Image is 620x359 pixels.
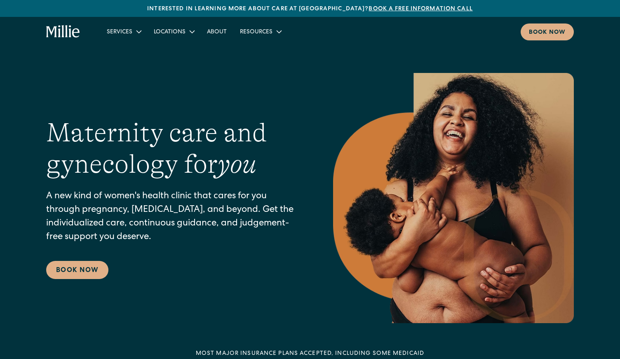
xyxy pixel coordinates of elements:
[154,28,186,37] div: Locations
[521,23,574,40] a: Book now
[200,25,233,38] a: About
[147,25,200,38] div: Locations
[233,25,287,38] div: Resources
[333,73,574,323] img: Smiling mother with her baby in arms, celebrating body positivity and the nurturing bond of postp...
[529,28,566,37] div: Book now
[369,6,472,12] a: Book a free information call
[100,25,147,38] div: Services
[196,350,424,358] div: MOST MAJOR INSURANCE PLANS ACCEPTED, INCLUDING some MEDICAID
[46,261,108,279] a: Book Now
[240,28,272,37] div: Resources
[46,190,300,244] p: A new kind of women's health clinic that cares for you through pregnancy, [MEDICAL_DATA], and bey...
[218,149,256,179] em: you
[46,25,80,38] a: home
[46,117,300,181] h1: Maternity care and gynecology for
[107,28,132,37] div: Services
